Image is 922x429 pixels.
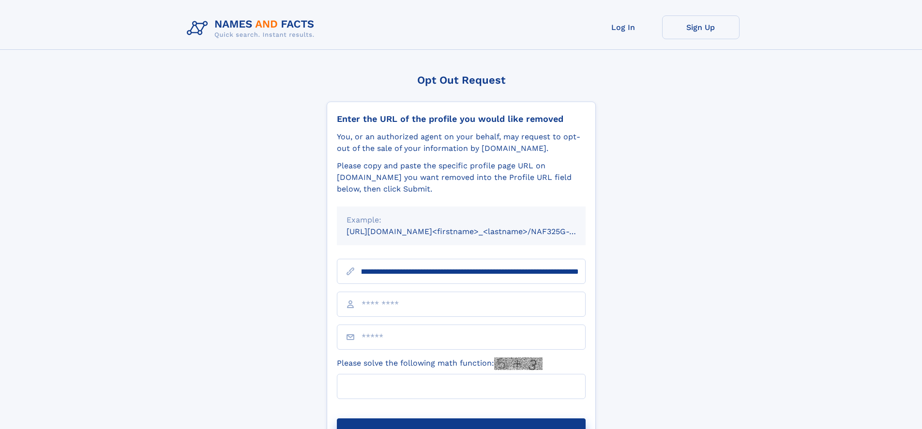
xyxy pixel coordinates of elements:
[337,114,586,124] div: Enter the URL of the profile you would like removed
[327,74,596,86] div: Opt Out Request
[337,357,543,370] label: Please solve the following math function:
[347,214,576,226] div: Example:
[347,227,604,236] small: [URL][DOMAIN_NAME]<firstname>_<lastname>/NAF325G-xxxxxxxx
[337,160,586,195] div: Please copy and paste the specific profile page URL on [DOMAIN_NAME] you want removed into the Pr...
[585,15,662,39] a: Log In
[662,15,740,39] a: Sign Up
[337,131,586,154] div: You, or an authorized agent on your behalf, may request to opt-out of the sale of your informatio...
[183,15,322,42] img: Logo Names and Facts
